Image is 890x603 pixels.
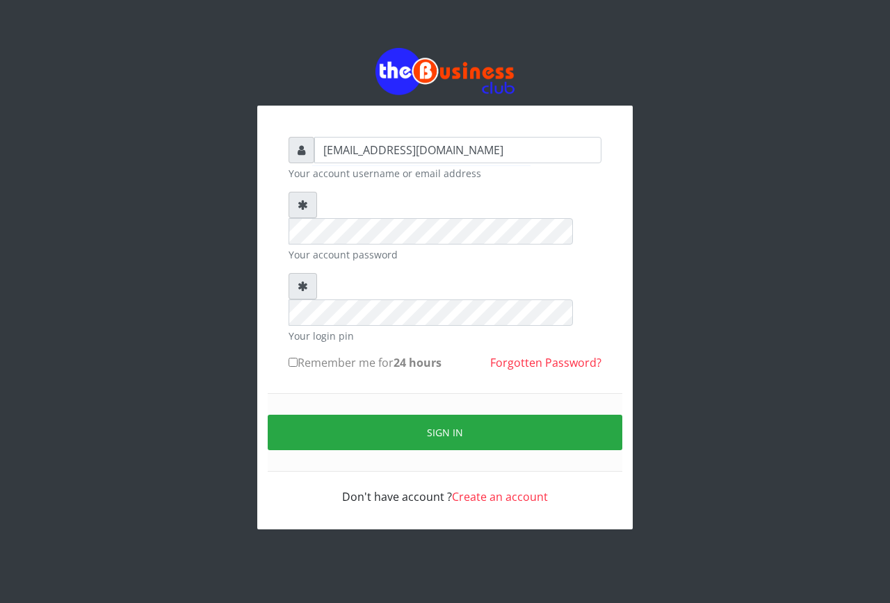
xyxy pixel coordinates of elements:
input: Username or email address [314,137,601,163]
b: 24 hours [394,355,442,370]
button: Sign in [268,415,622,450]
a: Forgotten Password? [490,355,601,370]
small: Your account password [289,247,601,262]
small: Your login pin [289,329,601,343]
label: Remember me for [289,354,442,371]
div: Don't have account ? [289,472,601,505]
small: Your account username or email address [289,166,601,181]
a: Create an account [452,489,548,504]
input: Remember me for24 hours [289,358,298,367]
